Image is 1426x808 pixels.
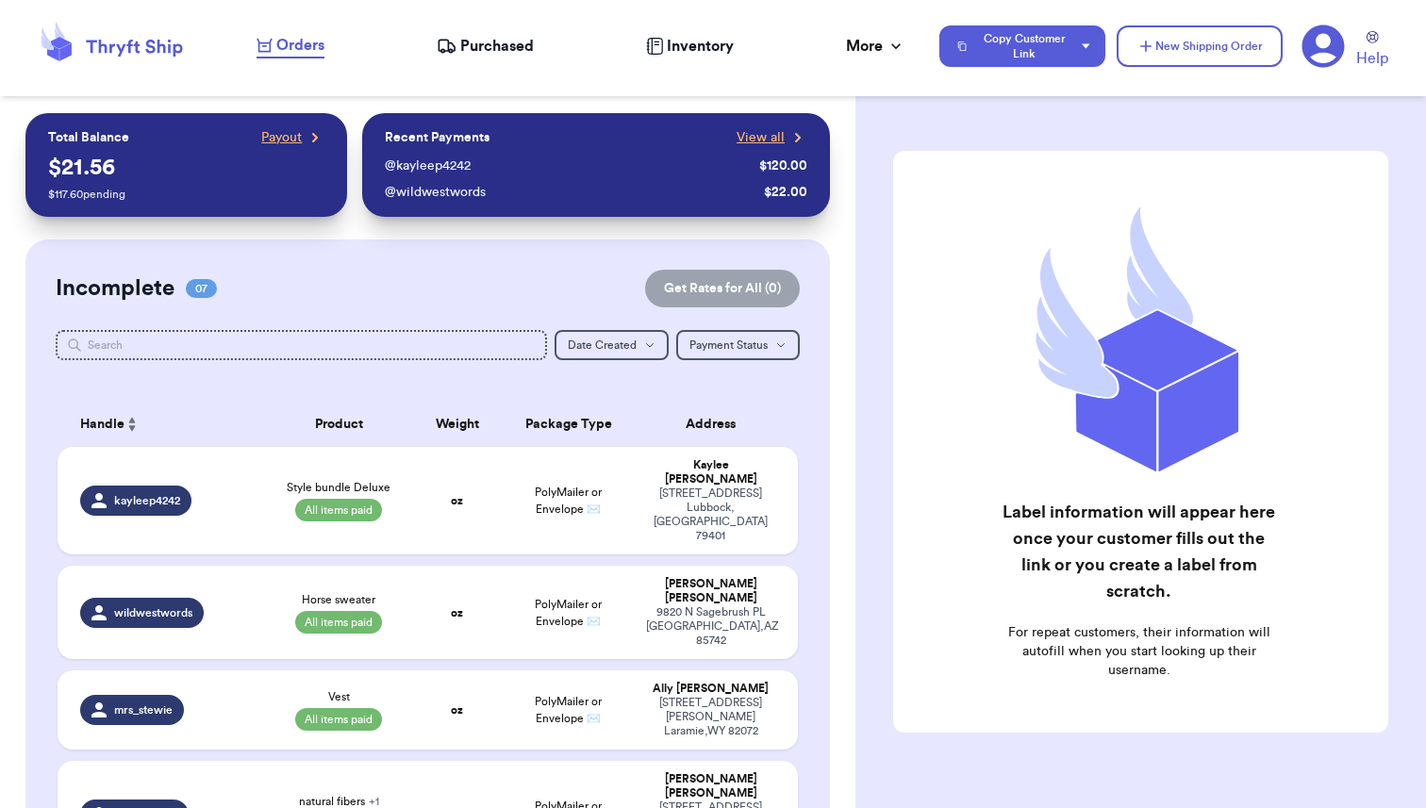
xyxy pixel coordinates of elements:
a: Payout [261,128,324,147]
div: [PERSON_NAME] [PERSON_NAME] [646,772,775,800]
a: View all [737,128,807,147]
p: Total Balance [48,128,129,147]
a: Help [1356,31,1388,70]
span: Payout [261,128,302,147]
button: Date Created [555,330,669,360]
a: Purchased [437,35,534,58]
span: wildwestwords [114,605,192,620]
div: More [846,35,905,58]
span: mrs_stewie [114,702,173,717]
p: $ 117.60 pending [48,187,324,202]
button: New Shipping Order [1117,25,1283,67]
th: Package Type [502,402,635,447]
h2: Incomplete [56,273,174,304]
div: [STREET_ADDRESS][PERSON_NAME] Laramie , WY 82072 [646,696,775,738]
div: @ kayleep4242 [385,157,752,175]
div: [PERSON_NAME] [PERSON_NAME] [646,577,775,605]
span: All items paid [295,708,382,731]
p: $ 21.56 [48,153,324,183]
span: Date Created [568,339,637,351]
th: Weight [413,402,502,447]
div: @ wildwestwords [385,183,756,202]
p: Recent Payments [385,128,489,147]
span: Purchased [460,35,534,58]
div: [STREET_ADDRESS] Lubbock , [GEOGRAPHIC_DATA] 79401 [646,486,775,543]
input: Search [56,330,547,360]
span: All items paid [295,611,382,634]
strong: oz [451,607,463,618]
div: 9820 N Sagebrush PL [GEOGRAPHIC_DATA] , AZ 85742 [646,605,775,648]
strong: oz [451,495,463,506]
span: kayleep4242 [114,493,180,508]
span: PolyMailer or Envelope ✉️ [535,696,602,724]
span: + 1 [369,796,379,807]
p: For repeat customers, their information will autofill when you start looking up their username. [1001,623,1277,680]
button: Get Rates for All (0) [645,270,800,307]
strong: oz [451,704,463,716]
span: 07 [186,279,217,298]
th: Address [635,402,798,447]
span: Orders [276,34,324,57]
div: $ 120.00 [759,157,807,175]
button: Payment Status [676,330,800,360]
a: Inventory [646,35,734,58]
span: Inventory [667,35,734,58]
button: Sort ascending [124,413,140,436]
span: View all [737,128,785,147]
div: Kaylee [PERSON_NAME] [646,458,775,486]
h2: Label information will appear here once your customer fills out the link or you create a label fr... [1001,499,1277,604]
span: Style bundle Deluxe [287,480,390,495]
span: Payment Status [689,339,768,351]
button: Copy Customer Link [939,25,1105,67]
span: Vest [328,689,350,704]
div: Ally [PERSON_NAME] [646,682,775,696]
span: PolyMailer or Envelope ✉️ [535,599,602,627]
span: Horse sweater [302,592,375,607]
span: PolyMailer or Envelope ✉️ [535,486,602,515]
span: Handle [80,415,124,435]
th: Product [265,402,413,447]
a: Orders [257,34,324,58]
span: All items paid [295,499,382,521]
div: $ 22.00 [764,183,807,202]
span: Help [1356,47,1388,70]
